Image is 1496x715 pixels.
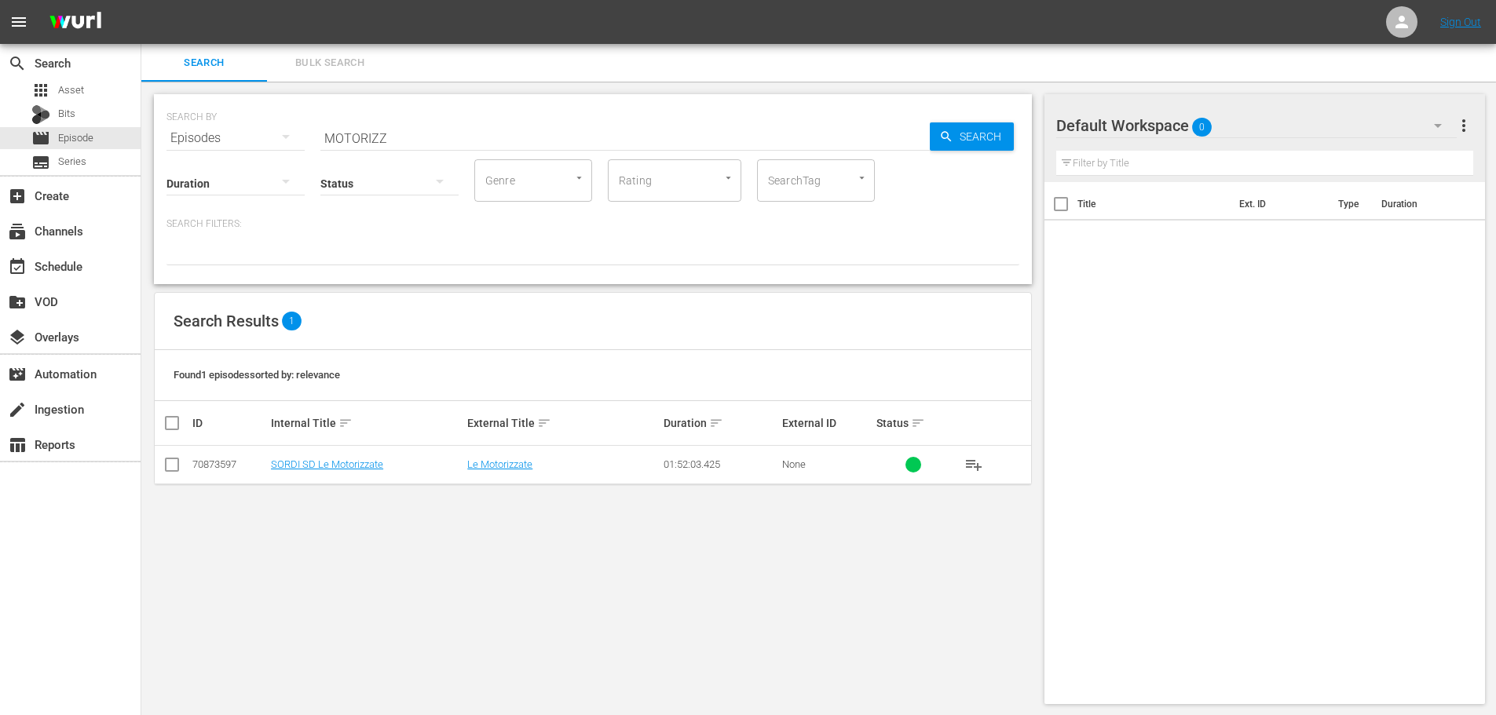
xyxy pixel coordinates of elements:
div: Episodes [166,116,305,160]
span: Episode [58,130,93,146]
span: Search [953,122,1014,151]
button: playlist_add [955,446,993,483]
span: Bits [58,106,75,122]
span: Schedule [8,257,27,276]
p: Search Filters: [166,217,1019,231]
th: Duration [1372,182,1466,226]
button: Open [721,170,736,185]
span: sort [338,416,353,430]
th: Ext. ID [1230,182,1330,226]
span: Search [151,54,258,72]
span: Overlays [8,328,27,347]
div: 01:52:03.425 [664,458,777,470]
button: Open [572,170,587,185]
div: Internal Title [271,414,463,432]
button: more_vert [1454,107,1473,144]
div: Bits [31,105,50,124]
div: External ID [782,417,872,429]
span: sort [709,416,723,430]
div: Default Workspace [1056,104,1457,148]
span: menu [9,13,28,31]
span: Channels [8,222,27,241]
span: Found 1 episodes sorted by: relevance [174,369,340,381]
a: SORDI SD Le Motorizzate [271,458,383,470]
a: Le Motorizzate [467,458,532,470]
span: Episode [31,129,50,148]
span: Reports [8,436,27,454]
span: Bulk Search [276,54,383,72]
div: External Title [467,414,659,432]
span: more_vert [1454,116,1473,135]
span: sort [537,416,551,430]
span: Automation [8,365,27,384]
span: Asset [58,82,84,98]
span: Create [8,187,27,206]
span: Asset [31,81,50,100]
a: Sign Out [1440,16,1481,28]
div: Duration [664,414,777,432]
span: Ingestion [8,400,27,419]
div: ID [192,417,266,429]
th: Type [1329,182,1372,226]
span: Series [31,153,50,172]
img: ans4CAIJ8jUAAAAAAAAAAAAAAAAAAAAAAAAgQb4GAAAAAAAAAAAAAAAAAAAAAAAAJMjXAAAAAAAAAAAAAAAAAAAAAAAAgAT5G... [38,4,113,41]
span: VOD [8,293,27,312]
span: Series [58,154,86,170]
button: Open [854,170,869,185]
span: 0 [1192,111,1212,144]
div: 70873597 [192,458,266,470]
button: Search [930,122,1014,151]
span: Search Results [174,312,279,330]
div: Status [876,414,950,432]
div: None [782,458,872,470]
span: sort [911,416,925,430]
th: Title [1077,182,1230,226]
span: playlist_add [964,455,983,474]
span: 1 [282,312,302,330]
span: Search [8,54,27,73]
